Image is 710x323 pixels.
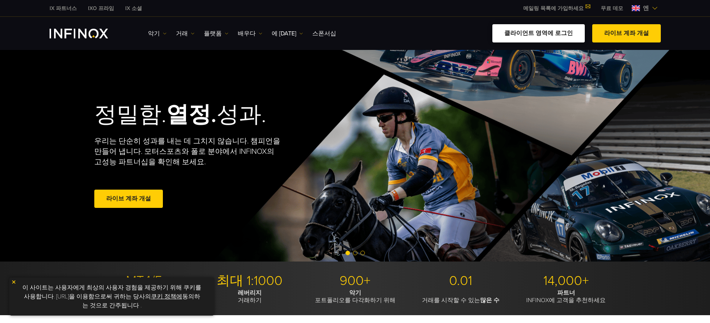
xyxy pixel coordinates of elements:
a: 스폰서십 [312,29,336,38]
font: 14,000+ [543,273,589,289]
font: 배우다 [238,30,256,37]
font: 라이브 계좌 개설 [106,195,151,202]
font: 이 사이트는 사용자에게 최상의 사용자 경험을 제공하기 위해 쿠키를 사용합니다. [URL]을 이용함으로써 귀하는 당사의 [22,284,201,300]
font: 거래하기 [238,297,262,304]
font: 0.01 [449,273,472,289]
font: 라이브 계좌 개설 [604,29,649,37]
font: 거래를 시작할 수 있는 [422,297,480,304]
a: 라이브 계좌 개설 [94,190,163,208]
font: 무료 데모 [601,5,623,12]
font: 거래 [176,30,188,37]
font: IX 소셜 [125,5,142,12]
font: 엔 [643,4,649,12]
span: 슬라이드 3으로 이동 [360,251,365,255]
a: 에 [DATE] [272,29,303,38]
font: 많은 수 [480,297,499,304]
font: 파트너 [557,289,575,297]
a: INFINOX 로고 [50,29,126,38]
font: 성과. [217,101,266,128]
font: 정밀함. [94,101,166,128]
font: 포트폴리오를 다각화하기 위해 [315,297,395,304]
font: 최대 1:1000 [217,273,283,289]
font: 악기 [148,30,160,37]
font: INFINOX에 고객을 추천하세요 [526,297,606,304]
font: 우리는 단순히 성과를 내는 데 그치지 않습니다. 챔피언을 만들어 냅니다. 모터스포츠와 폴로 분야에서 INFINOX의 고성능 파트너십을 확인해 보세요. [94,137,280,167]
span: 슬라이드 2로 이동 [353,251,357,255]
font: MT4/5 [126,273,162,289]
font: 에 [DATE] [272,30,296,37]
font: 레버리지 [238,289,262,297]
a: 인피녹스 [120,4,148,12]
span: 슬라이드 1로 이동 [345,251,350,255]
font: 클라이언트 영역에 로그인 [504,29,573,37]
font: 열정. [166,101,217,128]
a: 배우다 [238,29,262,38]
font: 900+ [340,273,370,289]
a: 거래 [176,29,195,38]
font: 악기 [349,289,361,297]
font: 메일링 목록에 가입하세요 [523,5,584,12]
a: 클라이언트 영역에 로그인 [492,24,585,42]
a: 쿠키 정책에 [151,293,182,300]
font: 플랫폼 [204,30,222,37]
img: 노란색 닫기 아이콘 [11,279,16,285]
font: IX 파트너스 [50,5,77,12]
a: 메일링 목록에 가입하세요 [518,5,595,12]
font: 스폰서십 [312,30,336,37]
a: 플랫폼 [204,29,228,38]
a: 악기 [148,29,167,38]
a: 인피녹스 [44,4,82,12]
font: IXO 프라임 [88,5,114,12]
a: 인피녹스 [82,4,120,12]
a: 라이브 계좌 개설 [592,24,661,42]
a: 인피녹스 메뉴 [595,4,629,12]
